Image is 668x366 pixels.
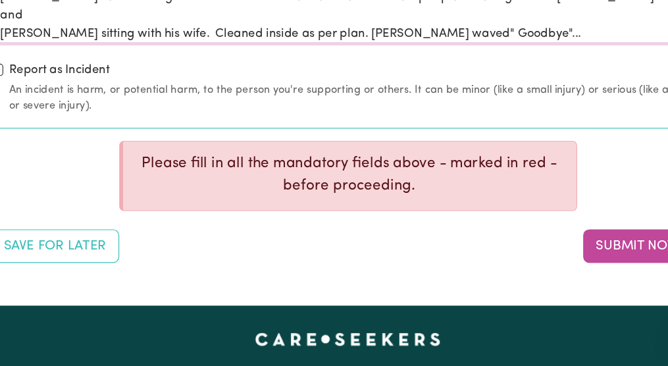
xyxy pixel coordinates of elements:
[42,120,642,148] small: An incident is harm, or potential harm, to the person you're supporting or others. It can be mino...
[615,313,657,355] iframe: Button to launch messaging window
[26,248,137,276] button: Save your job report
[537,248,632,276] button: Submit your job report
[254,337,414,348] a: Careseekers home page
[42,102,129,118] label: Report as Incident
[151,182,521,221] p: Please fill in all the mandatory fields above - marked in red - before proceeding.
